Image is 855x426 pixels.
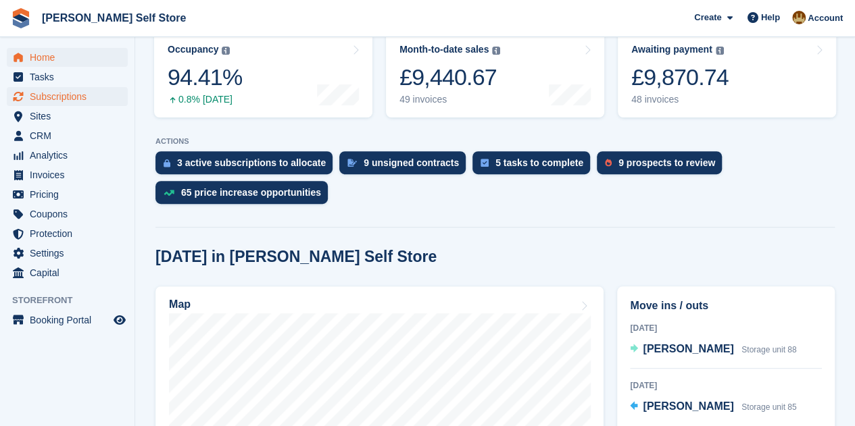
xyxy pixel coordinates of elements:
a: menu [7,87,128,106]
span: Help [761,11,780,24]
span: Settings [30,244,111,263]
a: menu [7,165,128,184]
span: Coupons [30,205,111,223]
span: Tasks [30,68,111,86]
span: CRM [30,126,111,145]
a: menu [7,146,128,165]
span: Create [694,11,721,24]
img: icon-info-grey-7440780725fd019a000dd9b08b2336e03edf1995a4989e88bcd33f0948082b44.svg [492,47,500,55]
div: 65 price increase opportunities [181,187,321,198]
span: Account [808,11,843,25]
span: Sites [30,107,111,126]
p: ACTIONS [155,137,835,146]
a: menu [7,205,128,223]
div: Month-to-date sales [399,44,489,55]
img: Tom Kingston [792,11,806,24]
a: menu [7,311,128,329]
div: £9,870.74 [631,63,729,91]
a: 5 tasks to complete [472,151,597,181]
a: menu [7,126,128,145]
span: [PERSON_NAME] [643,400,733,412]
div: 5 tasks to complete [495,157,583,168]
div: Occupancy [168,44,218,55]
a: menu [7,107,128,126]
img: stora-icon-8386f47178a22dfd0bd8f6a31ec36ba5ce8667c1dd55bd0f319d3a0aa187defe.svg [11,8,31,28]
img: task-75834270c22a3079a89374b754ae025e5fb1db73e45f91037f5363f120a921f8.svg [481,159,489,167]
span: Protection [30,224,111,243]
div: 3 active subscriptions to allocate [177,157,326,168]
h2: Map [169,298,191,311]
a: menu [7,244,128,263]
a: 9 unsigned contracts [339,151,472,181]
a: 3 active subscriptions to allocate [155,151,339,181]
span: Home [30,48,111,67]
a: menu [7,224,128,243]
h2: Move ins / outs [630,298,822,314]
span: Booking Portal [30,311,111,329]
a: [PERSON_NAME] Self Store [36,7,191,29]
a: Preview store [112,312,128,328]
div: 9 prospects to review [618,157,715,168]
a: Awaiting payment £9,870.74 48 invoices [618,32,836,117]
a: menu [7,185,128,204]
span: Storage unit 88 [741,345,796,354]
img: contract_signature_icon-13c848040528278c33f63329250d36e43548de30e8caae1d1a13099fd9432cc5.svg [347,159,357,167]
a: 65 price increase opportunities [155,181,335,211]
h2: [DATE] in [PERSON_NAME] Self Store [155,248,437,266]
img: prospect-51fa495bee0391a8d652442698ab0144808aea92771e9ea1ae160a38d050c398.svg [605,159,612,167]
div: £9,440.67 [399,63,500,91]
div: Awaiting payment [631,44,712,55]
a: [PERSON_NAME] Storage unit 88 [630,341,796,358]
a: menu [7,68,128,86]
span: Capital [30,263,111,282]
img: icon-info-grey-7440780725fd019a000dd9b08b2336e03edf1995a4989e88bcd33f0948082b44.svg [716,47,724,55]
span: Storefront [12,294,135,307]
img: price_increase_opportunities-93ffe204e8149a01c8c9dc8f82e8f89637d9d84a8eef4429ea346261dce0b2c0.svg [164,190,174,196]
div: 9 unsigned contracts [364,157,459,168]
span: Pricing [30,185,111,204]
div: 48 invoices [631,94,729,105]
a: menu [7,48,128,67]
a: 9 prospects to review [597,151,729,181]
img: active_subscription_to_allocate_icon-d502201f5373d7db506a760aba3b589e785aa758c864c3986d89f69b8ff3... [164,159,170,167]
span: Storage unit 85 [741,402,796,412]
span: Subscriptions [30,87,111,106]
div: 0.8% [DATE] [168,94,242,105]
a: Occupancy 94.41% 0.8% [DATE] [154,32,372,117]
a: Month-to-date sales £9,440.67 49 invoices [386,32,604,117]
span: Analytics [30,146,111,165]
div: [DATE] [630,322,822,334]
div: [DATE] [630,379,822,392]
div: 94.41% [168,63,242,91]
a: menu [7,263,128,282]
a: [PERSON_NAME] Storage unit 85 [630,398,796,416]
div: 49 invoices [399,94,500,105]
span: Invoices [30,165,111,184]
img: icon-info-grey-7440780725fd019a000dd9b08b2336e03edf1995a4989e88bcd33f0948082b44.svg [222,47,230,55]
span: [PERSON_NAME] [643,343,733,354]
